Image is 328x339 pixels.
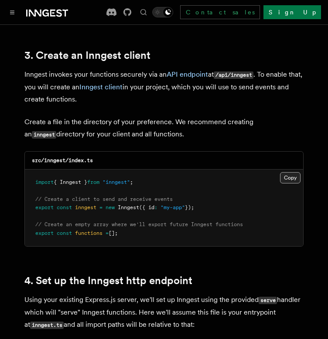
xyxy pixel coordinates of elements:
span: = [99,204,102,210]
span: new [106,204,115,210]
a: Contact sales [180,5,260,19]
p: Create a file in the directory of your preference. We recommend creating an directory for your cl... [24,116,304,141]
code: serve [259,297,277,304]
span: export [35,230,54,236]
button: Find something... [138,7,149,17]
code: /api/inngest [214,71,253,79]
span: = [106,230,109,236]
span: : [154,204,157,210]
button: Toggle dark mode [152,7,173,17]
span: ; [130,179,133,185]
span: "inngest" [102,179,130,185]
button: Copy [280,172,301,183]
a: Sign Up [263,5,321,19]
code: inngest.ts [30,322,64,329]
span: import [35,179,54,185]
p: Inngest invokes your functions securely via an at . To enable that, you will create an in your pr... [24,68,304,105]
span: []; [109,230,118,236]
span: const [57,204,72,210]
span: { Inngest } [54,179,87,185]
span: export [35,204,54,210]
a: 3. Create an Inngest client [24,49,150,61]
span: }); [185,204,194,210]
span: ({ id [139,204,154,210]
a: API endpoint [167,70,208,78]
a: Inngest client [79,83,123,91]
span: Inngest [118,204,139,210]
span: functions [75,230,102,236]
button: Toggle navigation [7,7,17,17]
span: const [57,230,72,236]
span: from [87,179,99,185]
span: "my-app" [161,204,185,210]
code: src/inngest/index.ts [32,157,93,163]
span: inngest [75,204,96,210]
a: 4. Set up the Inngest http endpoint [24,275,192,287]
p: Using your existing Express.js server, we'll set up Inngest using the provided handler which will... [24,294,304,331]
span: // Create an empty array where we'll export future Inngest functions [35,221,243,227]
code: inngest [32,131,56,139]
span: // Create a client to send and receive events [35,196,173,202]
